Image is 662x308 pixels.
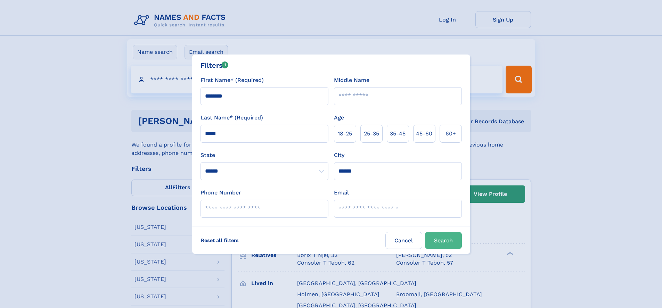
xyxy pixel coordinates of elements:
label: Phone Number [201,189,241,197]
button: Search [425,232,462,249]
span: 18‑25 [338,130,352,138]
label: City [334,151,344,159]
span: 25‑35 [364,130,379,138]
label: Cancel [385,232,422,249]
label: First Name* (Required) [201,76,264,84]
div: Filters [201,60,229,70]
label: Reset all filters [196,232,243,249]
span: 35‑45 [390,130,406,138]
label: State [201,151,328,159]
label: Email [334,189,349,197]
span: 60+ [446,130,456,138]
label: Last Name* (Required) [201,114,263,122]
span: 45‑60 [416,130,432,138]
label: Middle Name [334,76,369,84]
label: Age [334,114,344,122]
